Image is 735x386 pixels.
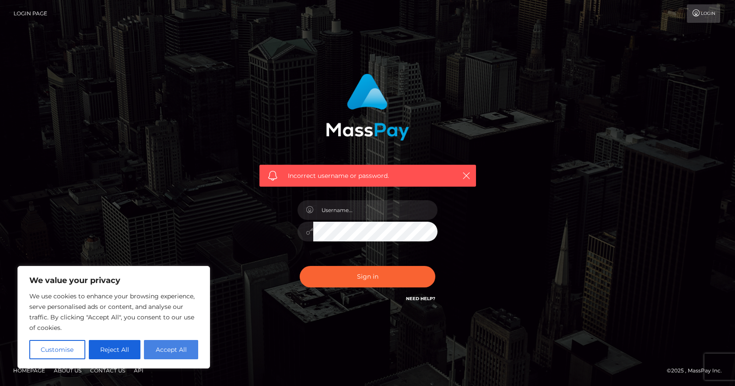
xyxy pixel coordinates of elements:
div: © 2025 , MassPay Inc. [667,366,728,375]
span: Incorrect username or password. [288,171,448,181]
a: Login [687,4,720,23]
a: API [130,364,147,377]
a: Need Help? [406,296,435,301]
p: We value your privacy [29,275,198,286]
a: Contact Us [87,364,129,377]
img: MassPay Login [326,74,409,141]
button: Customise [29,340,85,359]
p: We use cookies to enhance your browsing experience, serve personalised ads or content, and analys... [29,291,198,333]
div: We value your privacy [17,266,210,368]
input: Username... [313,200,437,220]
a: Homepage [10,364,49,377]
button: Reject All [89,340,141,359]
button: Sign in [300,266,435,287]
a: Login Page [14,4,47,23]
a: About Us [50,364,85,377]
button: Accept All [144,340,198,359]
